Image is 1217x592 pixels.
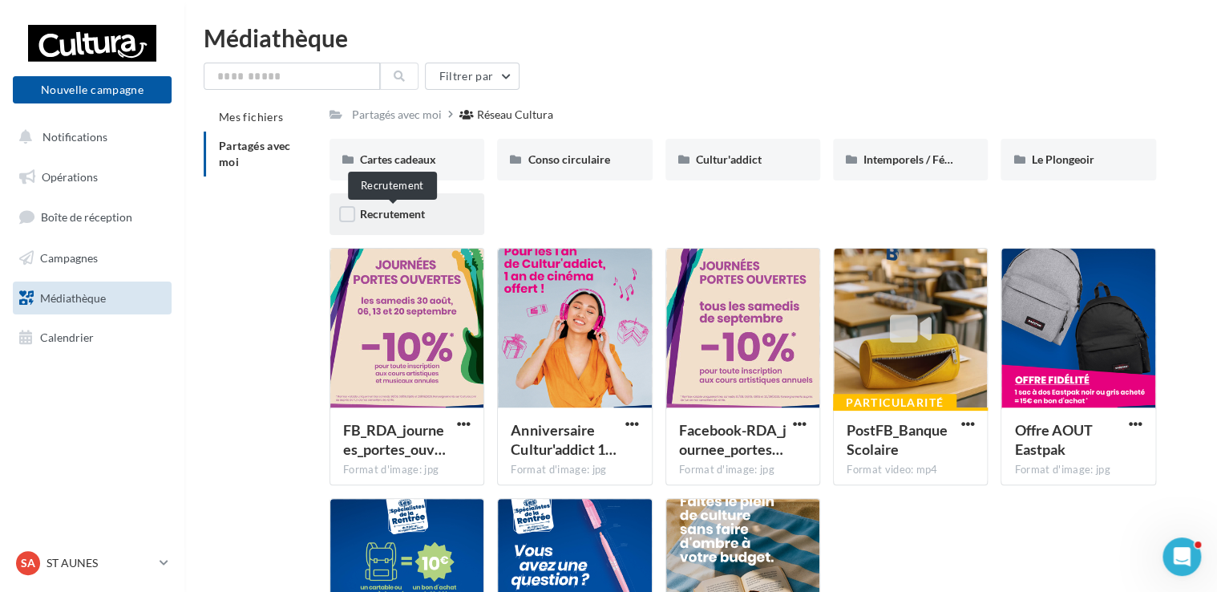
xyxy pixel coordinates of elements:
span: Notifications [42,130,107,144]
span: PostFB_BanqueScolaire [847,421,948,458]
div: Format video: mp4 [847,463,974,477]
a: SA ST AUNES [13,548,172,578]
div: Particularité [833,394,956,412]
a: Opérations [10,160,175,194]
span: Campagnes [40,251,98,265]
div: Recrutement [348,172,437,200]
span: Opérations [42,170,98,184]
div: Réseau Cultura [477,107,553,123]
div: Format d'image: jpg [343,463,471,477]
a: Campagnes [10,241,175,275]
div: Format d'image: jpg [679,463,807,477]
span: Offre AOUT Eastpak [1014,421,1092,458]
span: Cartes cadeaux [360,152,436,166]
button: Filtrer par [425,63,520,90]
iframe: Intercom live chat [1162,537,1201,576]
span: Mes fichiers [219,110,283,124]
span: Recrutement [360,207,425,221]
p: ST AUNES [46,555,153,571]
span: Intemporels / Fériés [863,152,963,166]
button: Notifications [10,120,168,154]
span: SA [21,555,35,571]
a: Boîte de réception [10,200,175,234]
div: Partagés avec moi [352,107,442,123]
span: Le Plongeoir [1031,152,1094,166]
span: Facebook-RDA_journee_portes_ouvertes [679,421,786,458]
span: Calendrier [40,330,94,344]
div: Format d'image: jpg [1014,463,1142,477]
a: Médiathèque [10,282,175,315]
span: Boîte de réception [41,210,132,224]
span: Médiathèque [40,290,106,304]
span: Partagés avec moi [219,139,291,168]
div: Format d'image: jpg [511,463,638,477]
span: FB_RDA_journees_portes_ouvertes_art et musique [343,421,446,458]
button: Nouvelle campagne [13,76,172,103]
span: Conso circulaire [528,152,609,166]
div: Médiathèque [204,26,1198,50]
a: Calendrier [10,321,175,355]
span: Anniversaire Cultur'addict 15/09 au 28/09 [511,421,616,458]
span: Cultur'addict [696,152,762,166]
